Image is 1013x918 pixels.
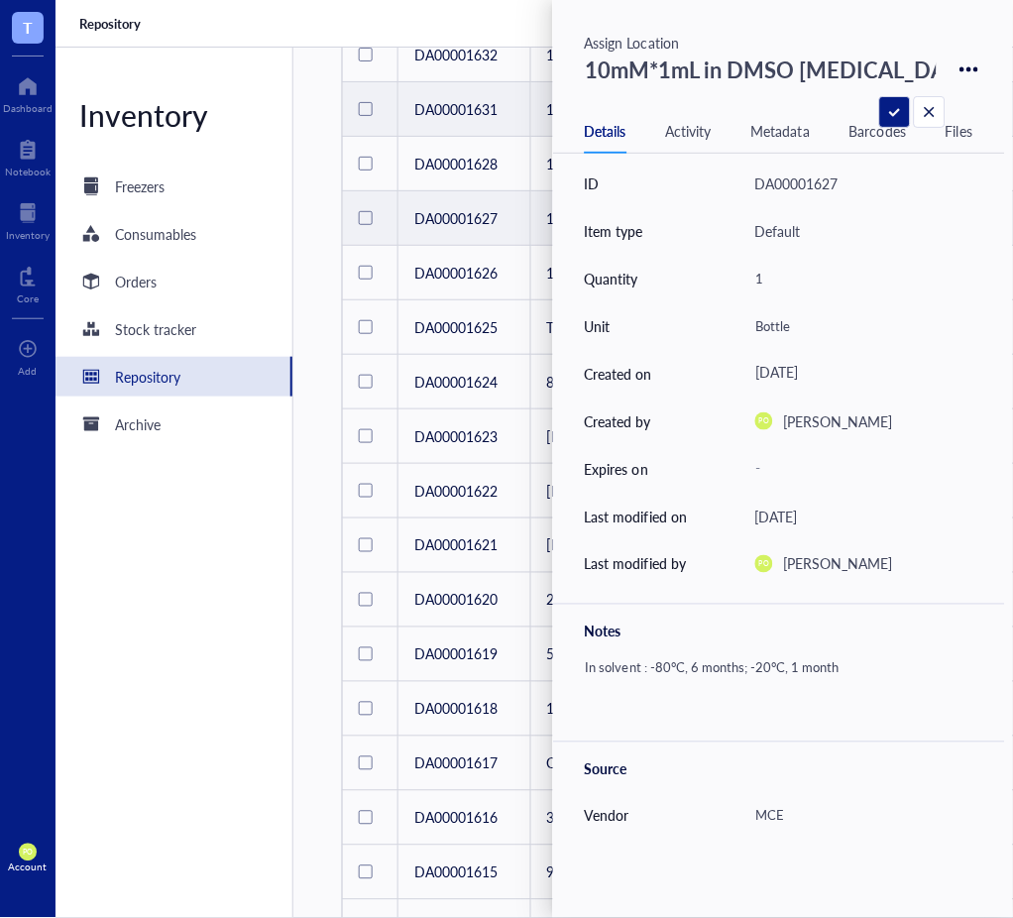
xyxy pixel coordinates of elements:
[755,172,839,195] div: DA00001627
[9,861,48,873] div: Account
[398,28,531,82] td: DA00001632
[531,573,986,628] td: 25mL Stripette Serological Pipette, individually paper/plastic wrapped
[398,846,531,900] td: DA00001615
[849,120,906,142] div: Barcodes
[56,95,292,135] div: Inventory
[531,191,986,246] td: 10mM*1mL in DMSO [MEDICAL_DATA]
[531,628,986,682] td: 5mL Stripette Serological Pipette, individually paper/plastic wrapped
[398,137,531,191] td: DA00001628
[531,82,986,137] td: 10mM*1mL in DMSO [MEDICAL_DATA]
[531,518,986,573] td: [MEDICAL_DATA] Solution, Molecular Biology, 36.5-38% in H2O
[398,791,531,846] td: DA00001616
[56,309,292,349] a: Stock tracker
[6,197,50,241] a: Inventory
[585,220,643,242] div: Item type
[531,846,986,900] td: 96-well Black Plate (PS/FLux), Surface Treatment, Sterile
[531,28,986,82] td: 10mM*1mL in DMSO [MEDICAL_DATA]
[5,134,51,177] a: Notebook
[19,365,38,377] div: Add
[115,318,196,340] div: Stock tracker
[5,166,51,177] div: Notebook
[747,258,965,299] div: 1
[531,246,986,300] td: 10mM*1mL in DMSO [MEDICAL_DATA]
[759,417,769,426] span: PO
[585,553,686,575] div: Last modified by
[531,737,986,791] td: Corning Cell Strainer, Pore Size 70 μm, White, Sterile
[946,120,972,142] div: Files
[585,506,687,527] div: Last modified on
[531,791,986,846] td: 384-well Black Plate (PS/FLux), Surface Treatment, Sterile
[747,356,965,392] div: [DATE]
[585,410,651,432] div: Created by
[531,409,986,464] td: [MEDICAL_DATA], For Molecular Biology
[56,357,292,397] a: Repository
[784,409,893,433] div: [PERSON_NAME]
[531,682,986,737] td: 10mL Stripette Serological Pipette, individually paper/plastic wrapped
[398,464,531,518] td: DA00001622
[115,223,196,245] div: Consumables
[585,758,973,780] div: Source
[3,102,53,114] div: Dashboard
[398,573,531,628] td: DA00001620
[531,137,986,191] td: 10mM*1mL in DMSO [MEDICAL_DATA]
[115,271,157,292] div: Orders
[784,552,893,576] div: [PERSON_NAME]
[23,849,33,858] span: PO
[17,292,39,304] div: Core
[585,32,989,54] div: Assign Location
[577,654,965,726] div: In solvent : -80°C, 6 months; -20°C, 1 month
[398,355,531,409] td: DA00001624
[17,261,39,304] a: Core
[3,70,53,114] a: Dashboard
[759,560,769,569] span: PO
[585,805,629,827] div: Vendor
[747,451,965,487] div: -
[398,682,531,737] td: DA00001618
[666,120,712,142] div: Activity
[398,628,531,682] td: DA00001619
[531,300,986,355] td: Triton X-100 Solution, 10% in H₂O, Protein Grade
[585,621,973,642] div: Notes
[751,120,810,142] div: Metadata
[585,458,648,480] div: Expires on
[398,191,531,246] td: DA00001627
[755,505,798,528] div: [DATE]
[56,167,292,206] a: Freezers
[398,82,531,137] td: DA00001631
[585,363,652,385] div: Created on
[585,120,626,142] div: Details
[398,246,531,300] td: DA00001626
[747,843,965,884] div: 에이티지코리아
[23,15,33,40] span: T
[585,268,638,289] div: Quantity
[56,262,292,301] a: Orders
[755,219,801,243] div: Default
[115,366,180,388] div: Repository
[531,355,986,409] td: 8-well, Permanox Slide, Lab-Tek Chamber Slide System, Sterile
[115,413,161,435] div: Archive
[747,305,965,347] div: Bottle
[585,172,600,194] div: ID
[56,404,292,444] a: Archive
[398,518,531,573] td: DA00001621
[398,737,531,791] td: DA00001617
[115,175,165,197] div: Freezers
[531,464,986,518] td: [MEDICAL_DATA], ACS Reagent, ≥99.9%
[6,229,50,241] div: Inventory
[398,409,531,464] td: DA00001623
[585,315,611,337] div: Unit
[398,300,531,355] td: DA00001625
[747,795,965,837] div: MCE
[79,15,145,33] a: Repository
[56,214,292,254] a: Consumables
